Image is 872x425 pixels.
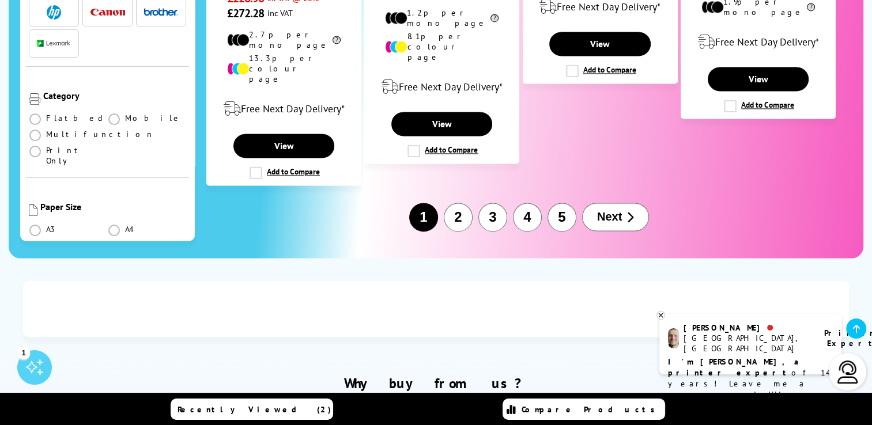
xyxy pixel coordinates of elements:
[250,166,320,179] label: Add to Compare
[582,203,649,231] button: Next
[233,134,334,158] a: View
[708,67,809,91] a: View
[444,203,473,232] button: 2
[17,346,30,359] div: 1
[548,203,576,232] button: 5
[213,93,355,125] div: modal_delivery
[668,356,833,411] p: of 14 years! Leave me a message and I'll respond ASAP
[227,29,341,50] li: 2.7p per mono page
[522,404,661,415] span: Compare Products
[549,32,650,56] a: View
[267,7,292,18] span: inc VAT
[227,53,341,84] li: 13.3p per colour page
[140,5,182,20] button: Brother
[171,399,333,420] a: Recently Viewed (2)
[29,204,37,216] img: Paper Size
[684,333,810,354] div: [GEOGRAPHIC_DATA], [GEOGRAPHIC_DATA]
[566,64,636,77] label: Add to Compare
[125,113,182,123] span: Mobile
[724,100,794,112] label: Add to Compare
[46,224,56,234] span: A3
[385,7,499,28] li: 1.2p per mono page
[37,40,71,47] img: Lexmark
[125,224,135,234] span: A4
[144,8,178,16] img: Brother
[29,93,40,105] img: Category
[385,31,499,62] li: 8.1p per colour page
[26,374,845,392] h2: Why buy from us?
[391,112,492,136] a: View
[687,26,829,58] div: modal_delivery
[227,6,265,21] span: £272.28
[668,356,802,378] b: I'm [PERSON_NAME], a printer expert
[46,129,154,139] span: Multifunction
[836,361,859,384] img: user-headset-light.svg
[597,210,622,223] span: Next
[33,5,75,20] button: HP
[684,322,810,333] div: [PERSON_NAME]
[87,5,129,20] button: Canon
[46,113,107,123] span: Flatbed
[33,36,75,51] button: Lexmark
[668,328,679,348] img: ashley-livechat.png
[40,201,186,212] div: Paper Size
[371,71,513,103] div: modal_delivery
[178,404,331,415] span: Recently Viewed (2)
[47,5,61,20] img: HP
[90,9,125,16] img: Canon
[46,145,107,166] span: Print Only
[513,203,542,232] button: 4
[407,145,478,157] label: Add to Compare
[503,399,665,420] a: Compare Products
[478,203,507,232] button: 3
[43,90,186,101] div: Category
